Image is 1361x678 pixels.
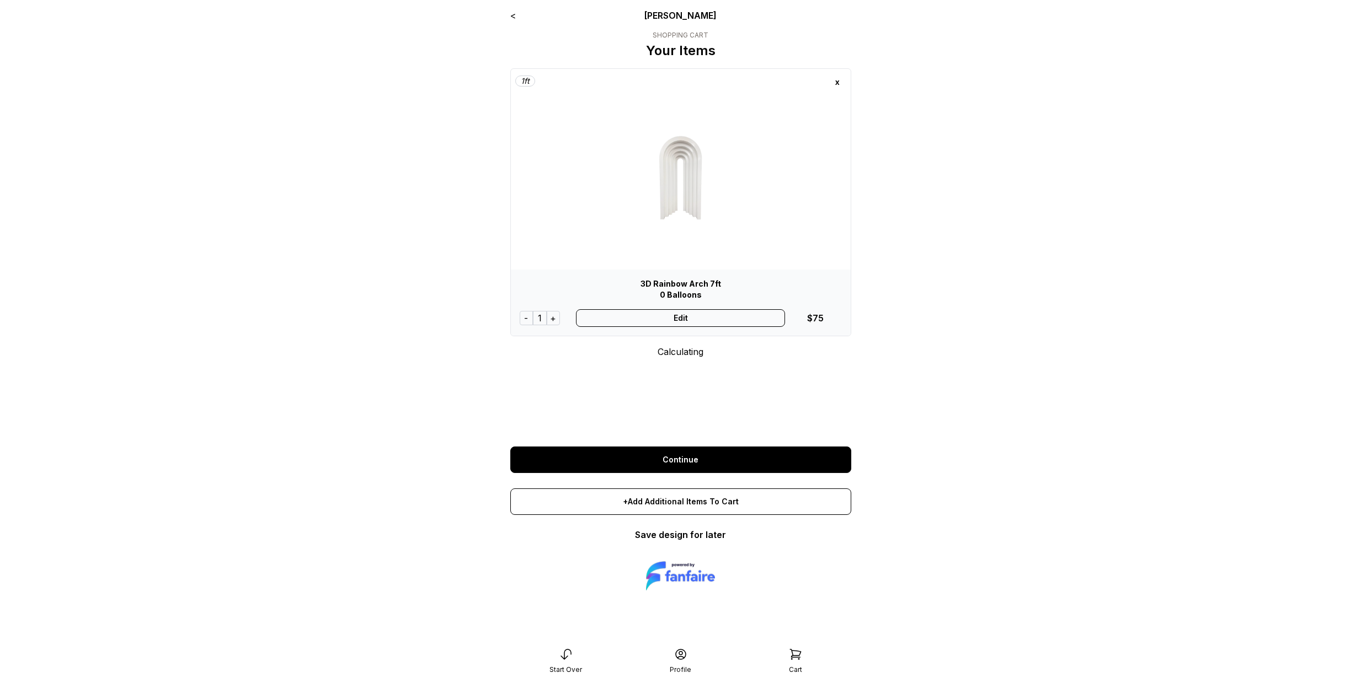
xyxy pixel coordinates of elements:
[510,488,851,515] div: +Add Additional Items To Cart
[549,665,582,674] div: Start Over
[646,31,716,40] div: SHOPPING CART
[547,311,560,325] div: +
[510,446,851,473] a: Continue
[510,345,851,433] div: Calculating
[789,665,802,674] div: Cart
[533,311,547,325] div: 1
[829,73,846,91] div: x
[510,10,516,21] a: <
[670,665,691,674] div: Profile
[635,529,726,540] a: Save design for later
[515,76,535,87] div: 1 ft
[807,311,824,325] div: $75
[520,311,533,325] div: -
[578,9,783,22] div: [PERSON_NAME]
[520,278,842,300] div: 3D Rainbow Arch 7ft 0 Balloons
[646,559,715,593] img: logo
[576,309,785,327] div: Edit
[573,95,788,261] img: Design with add-ons
[646,42,716,60] p: Your Items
